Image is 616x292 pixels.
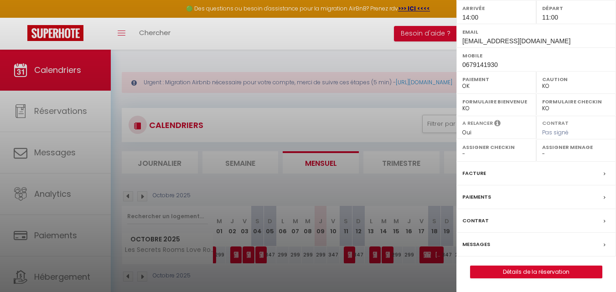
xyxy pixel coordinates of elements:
[542,97,610,106] label: Formulaire Checkin
[542,75,610,84] label: Caution
[542,128,569,136] span: Pas signé
[462,61,498,68] span: 0679141930
[542,14,558,21] span: 11:00
[542,119,569,125] label: Contrat
[542,4,610,13] label: Départ
[462,14,478,21] span: 14:00
[462,27,610,36] label: Email
[462,192,491,202] label: Paiements
[462,51,610,60] label: Mobile
[462,216,489,225] label: Contrat
[462,169,486,178] label: Facture
[462,37,570,45] span: [EMAIL_ADDRESS][DOMAIN_NAME]
[462,143,530,152] label: Assigner Checkin
[462,240,490,249] label: Messages
[462,97,530,106] label: Formulaire Bienvenue
[542,143,610,152] label: Assigner Menage
[462,4,530,13] label: Arrivée
[462,119,493,127] label: A relancer
[470,266,602,278] button: Détails de la réservation
[462,75,530,84] label: Paiement
[494,119,501,129] i: Sélectionner OUI si vous souhaiter envoyer les séquences de messages post-checkout
[471,266,602,278] a: Détails de la réservation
